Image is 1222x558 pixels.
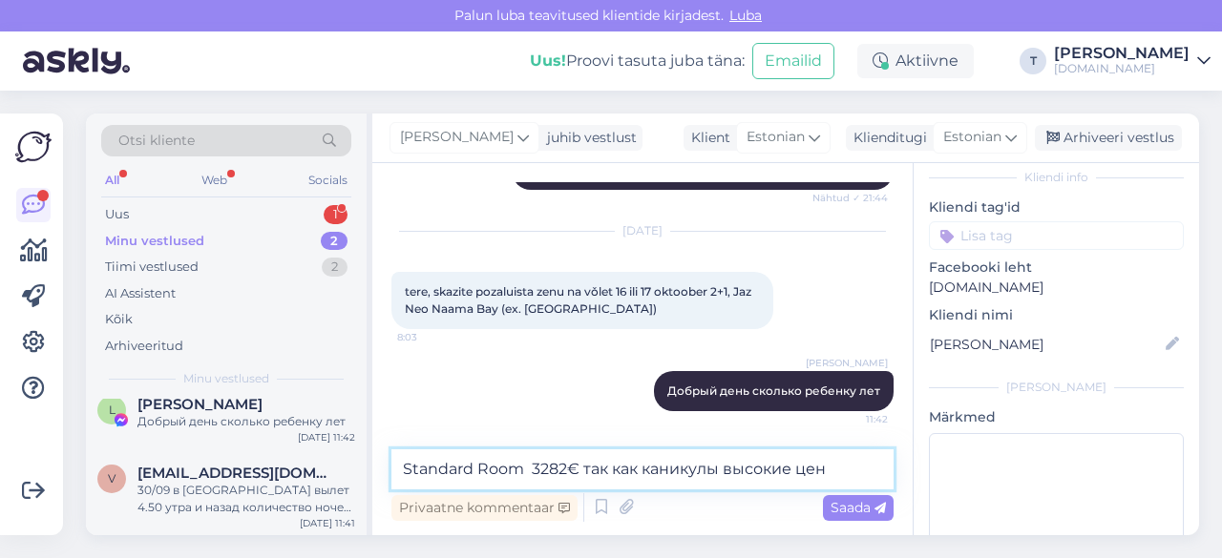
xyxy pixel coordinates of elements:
div: [PERSON_NAME] [1054,46,1190,61]
span: 11:42 [816,412,888,426]
span: Saada [831,499,886,516]
span: L [109,403,116,417]
button: Emailid [752,43,834,79]
img: Askly Logo [15,129,52,165]
span: Nähtud ✓ 21:44 [812,191,888,205]
div: Privaatne kommentaar [391,495,578,521]
div: Tiimi vestlused [105,258,199,277]
span: Otsi kliente [118,131,195,151]
p: Kliendi nimi [929,305,1184,325]
div: Arhiveeri vestlus [1035,125,1182,151]
span: Ljuba Serikova [137,396,263,413]
p: Kliendi tag'id [929,197,1184,217]
div: Aktiivne [857,44,974,78]
span: [PERSON_NAME] [400,127,514,148]
input: Lisa tag [929,221,1184,250]
div: All [101,168,123,193]
div: Proovi tasuta juba täna: [530,50,745,72]
div: 30/09 в [GEOGRAPHIC_DATA] вылет 4.50 утра и назад количество ночей много разных вариантов [137,482,355,516]
p: Facebooki leht [929,258,1184,278]
span: Добрый день сколько ребенку лет [667,383,880,398]
div: Socials [305,168,351,193]
div: 1 [324,205,348,224]
div: AI Assistent [105,284,176,303]
div: [DATE] 11:42 [298,430,355,444]
div: [PERSON_NAME] [929,379,1184,396]
div: 2 [322,258,348,277]
div: T [1020,48,1046,74]
div: Kliendi info [929,169,1184,186]
div: 2 [321,232,348,251]
b: Uus! [530,52,566,70]
textarea: Standard Room 3282€ так как каникулы высокие цен [391,449,894,489]
p: [DOMAIN_NAME] [929,278,1184,298]
span: Luba [724,7,768,24]
span: v [108,471,116,486]
span: [PERSON_NAME] [806,356,888,370]
div: Minu vestlused [105,232,204,251]
div: Uus [105,205,129,224]
a: [PERSON_NAME][DOMAIN_NAME] [1054,46,1211,76]
div: [DOMAIN_NAME] [1054,61,1190,76]
span: 8:03 [397,330,469,344]
div: Web [198,168,231,193]
p: Märkmed [929,407,1184,427]
div: Klienditugi [846,128,927,148]
div: Добрый день сколько ребенку лет [137,413,355,430]
span: Estonian [943,127,1001,148]
div: [DATE] 11:41 [300,516,355,530]
div: juhib vestlust [539,128,637,148]
span: veronika.laur77@gmail.com [137,465,336,482]
div: [DATE] [391,222,894,239]
div: Klient [684,128,730,148]
span: Estonian [747,127,805,148]
div: Arhiveeritud [105,337,183,356]
div: Kõik [105,310,133,329]
input: Lisa nimi [930,334,1162,355]
span: tere, skazite pozaluista zenu na vǒlet 16 ili 17 oktoober 2+1, Jaz Neo Naama Bay (ex. [GEOGRAPHIC... [405,284,754,316]
span: Minu vestlused [183,370,269,387]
